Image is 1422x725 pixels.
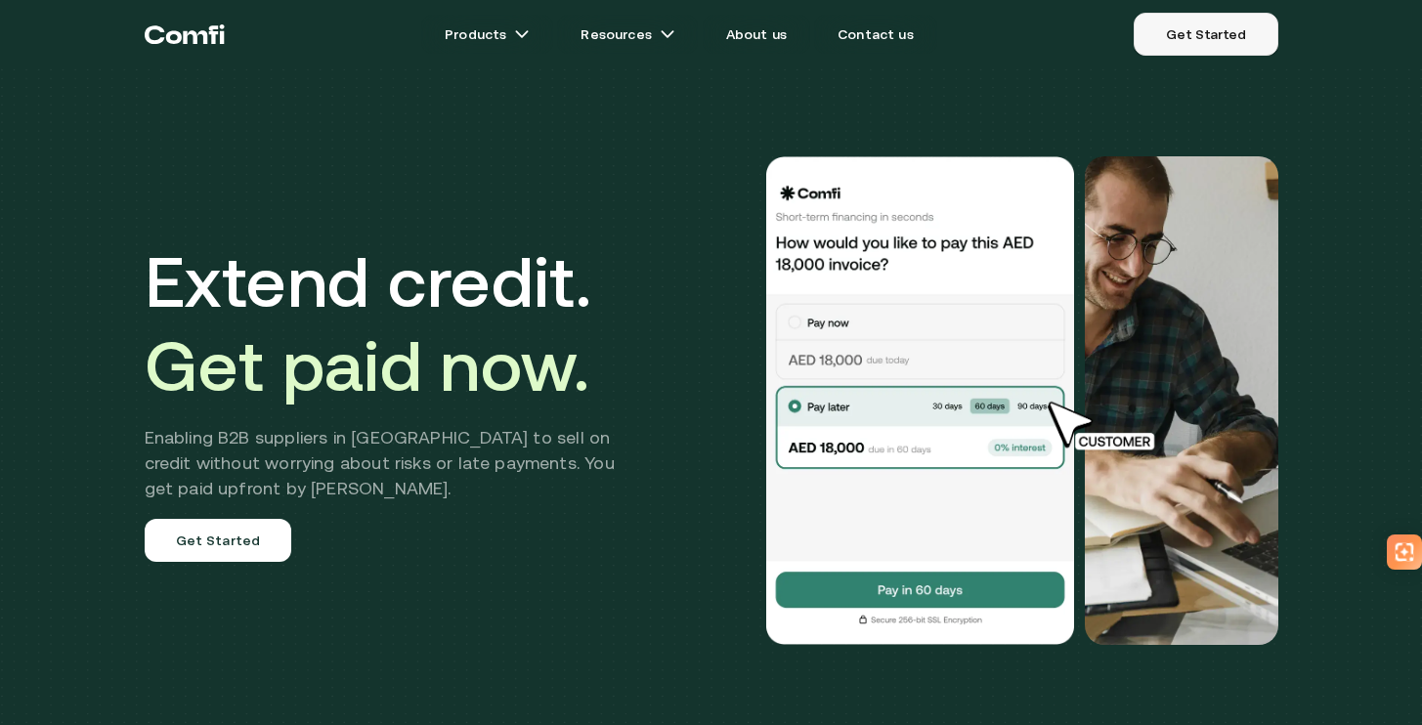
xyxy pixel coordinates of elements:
[145,325,590,405] span: Get paid now.
[145,425,644,501] h2: Enabling B2B suppliers in [GEOGRAPHIC_DATA] to sell on credit without worrying about risks or lat...
[814,15,937,54] a: Contact us
[1034,399,1177,453] img: cursor
[764,156,1077,645] img: Would you like to pay this AED 18,000.00 invoice?
[145,519,292,562] a: Get Started
[145,239,644,407] h1: Extend credit.
[1134,13,1277,56] a: Get Started
[421,15,553,54] a: Productsarrow icons
[1085,156,1278,645] img: Would you like to pay this AED 18,000.00 invoice?
[703,15,810,54] a: About us
[514,26,530,42] img: arrow icons
[660,26,675,42] img: arrow icons
[145,5,225,64] a: Return to the top of the Comfi home page
[557,15,698,54] a: Resourcesarrow icons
